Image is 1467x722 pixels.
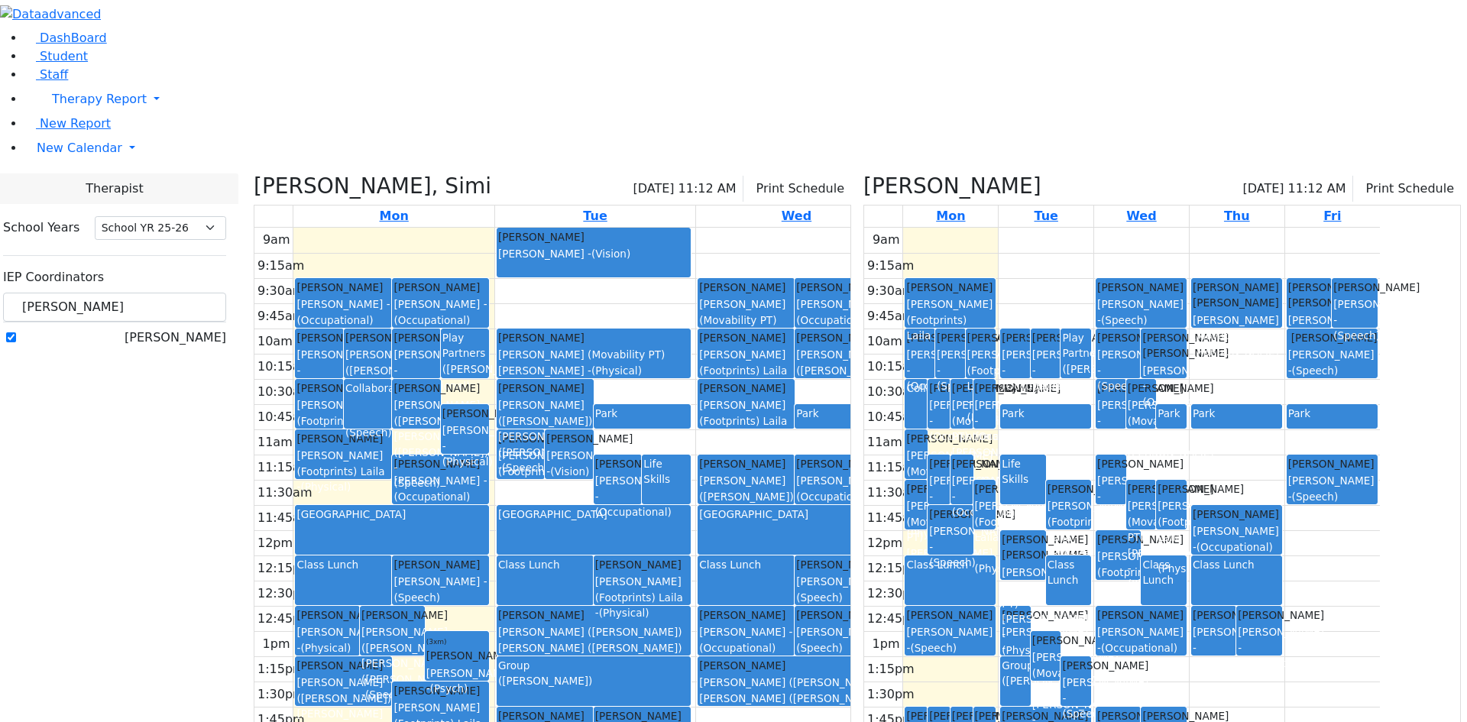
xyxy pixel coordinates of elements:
div: 11:15am [254,458,316,477]
span: (Occupational) [1142,396,1219,408]
div: ([PERSON_NAME]) [1002,673,1029,688]
div: [PERSON_NAME] [296,280,390,295]
div: [PERSON_NAME] (Footprints) Laila - [1158,498,1185,576]
div: [PERSON_NAME] [PERSON_NAME] [1002,532,1044,563]
div: Play Partners [1062,330,1090,361]
div: [PERSON_NAME] - [393,473,487,504]
div: [PERSON_NAME] [906,431,926,446]
div: Class Lunch [699,557,793,572]
div: [PERSON_NAME] [1158,481,1185,497]
div: [PERSON_NAME] ([PERSON_NAME]) [PERSON_NAME] - [796,347,890,410]
div: [PERSON_NAME] [345,330,390,345]
div: [PERSON_NAME] - [426,665,488,697]
div: [PERSON_NAME] - [952,473,972,520]
div: [PERSON_NAME] [393,280,487,295]
div: 10:15am [864,358,925,376]
div: [PERSON_NAME] - [1002,347,1029,393]
div: [PERSON_NAME] ([PERSON_NAME]) [PERSON_NAME] ([PERSON_NAME]) - [498,624,689,671]
span: (Speech) [796,591,843,604]
div: Class Lunch [1142,557,1184,588]
div: [PERSON_NAME] - [975,397,995,444]
div: [PERSON_NAME] [393,683,487,698]
div: [PERSON_NAME] - [699,624,793,656]
div: [PERSON_NAME] ([PERSON_NAME]) [PERSON_NAME] ([PERSON_NAME]) - [345,347,390,440]
div: [PERSON_NAME] (Footprints) Laila - [699,347,793,393]
div: [PERSON_NAME] (Movability PT) [PERSON_NAME] - [1128,397,1155,491]
h3: [PERSON_NAME], Simi [254,173,491,199]
div: [PERSON_NAME] [952,456,972,471]
div: [PERSON_NAME] (Movability PT) [PERSON_NAME] - [906,498,926,591]
div: [PERSON_NAME] [929,380,949,396]
div: Park [1193,406,1281,421]
div: Park [1158,406,1185,421]
div: [PERSON_NAME] [296,431,390,446]
div: [PERSON_NAME] (Movability PT) [PERSON_NAME] - [1002,565,1044,658]
div: [PERSON_NAME] - [1193,523,1281,555]
div: [PERSON_NAME] - [498,246,689,261]
div: 10:45am [254,408,316,426]
span: (Physical) [300,481,351,493]
div: 10:30am [864,383,925,401]
div: [PERSON_NAME] (Footprints) Laila - [1048,498,1090,561]
div: [PERSON_NAME] [796,607,890,623]
div: Class Lunch [498,557,592,572]
div: [PERSON_NAME] [546,431,591,446]
div: 11am [254,433,296,452]
span: (Speech) [393,477,440,489]
div: Class Lunch [906,557,994,572]
span: (Speech) [796,396,843,408]
span: (Physical) [1158,562,1208,575]
div: [PERSON_NAME] [699,607,793,623]
div: [PERSON_NAME] - [296,624,358,656]
div: Park [595,406,689,421]
div: 1:30pm [864,685,918,704]
div: [PERSON_NAME] (Footprints) Laila - [906,296,994,343]
span: (Speech) [1101,314,1148,326]
div: [PERSON_NAME] - [929,397,949,444]
span: (Speech) [1097,380,1144,392]
div: [PERSON_NAME] (Footprints) Laila - [296,448,390,494]
div: 12pm [254,534,296,552]
div: [PERSON_NAME] - [546,448,591,479]
div: 9:30am [864,282,917,300]
span: (Physical) [442,455,493,468]
span: (Physical) [599,607,649,619]
span: (Speech) [393,591,440,604]
div: [PERSON_NAME] ([PERSON_NAME]) [PERSON_NAME] ([PERSON_NAME]) - [699,473,793,551]
div: 1:30pm [254,685,308,704]
div: [PERSON_NAME] [796,330,890,345]
span: (Speech) [1333,329,1380,342]
div: [PERSON_NAME] [1097,280,1185,295]
a: New Calendar [24,133,1467,164]
div: [PERSON_NAME] [1097,532,1139,547]
div: 10am [254,332,296,351]
div: [PERSON_NAME] - [796,473,890,504]
label: School Years [3,219,79,237]
div: [GEOGRAPHIC_DATA] [296,507,487,522]
div: 12:30pm [254,584,316,603]
div: [PERSON_NAME] [498,229,689,244]
span: (Occupational) [393,314,470,326]
div: [PERSON_NAME] - [1333,296,1376,343]
div: [PERSON_NAME] - [1193,624,1235,671]
div: [PERSON_NAME] [1097,607,1185,623]
div: [PERSON_NAME] [361,607,423,623]
div: [PERSON_NAME] [937,330,964,345]
div: 12:45pm [864,610,925,628]
span: (Physical) [1128,578,1178,590]
span: (Psych) [430,682,468,694]
div: [PERSON_NAME] [296,380,342,396]
a: September 9, 2025 [1031,206,1061,227]
span: (Physical) [1197,361,1247,373]
div: [PERSON_NAME] - [1142,363,1184,410]
div: [PERSON_NAME] [296,330,342,345]
span: (Speech) [1097,506,1144,518]
div: [PERSON_NAME] [699,658,890,673]
span: (Speech) [910,642,957,654]
div: ([PERSON_NAME]) [498,673,689,688]
span: (Physical) [967,411,1018,423]
span: Therapist [86,180,143,198]
div: [PERSON_NAME] - [1097,347,1139,393]
span: (Occupational) [796,491,873,503]
div: [PERSON_NAME] [498,607,689,623]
